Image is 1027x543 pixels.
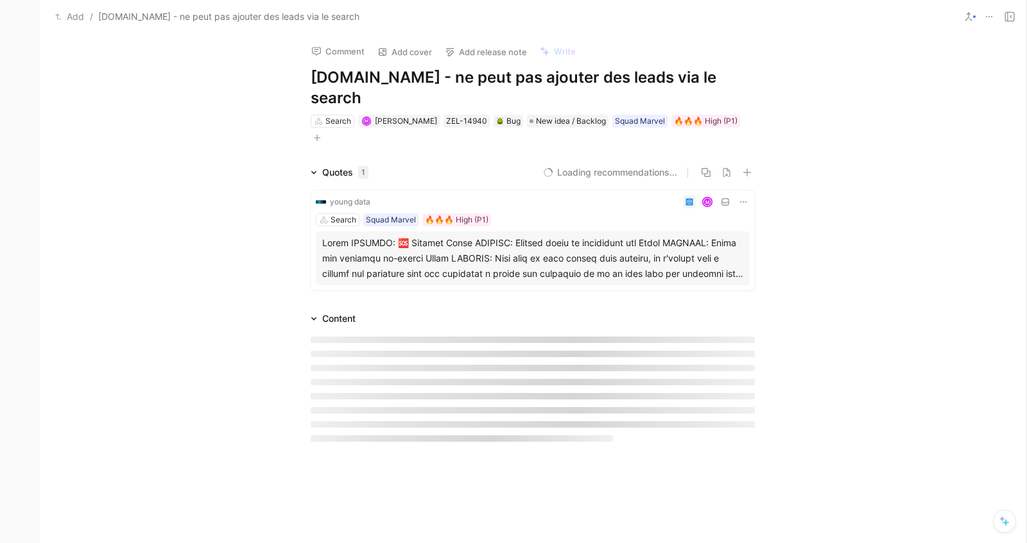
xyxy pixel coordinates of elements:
[358,166,368,179] div: 1
[363,118,370,125] div: M
[615,115,665,128] div: Squad Marvel
[703,198,712,206] div: M
[534,42,582,60] button: Write
[446,115,487,128] div: ZEL-14940
[425,213,488,226] div: 🔥🔥🔥 High (P1)
[311,67,755,108] h1: [DOMAIN_NAME] - ne peut pas ajouter des leads via le search
[330,196,370,208] div: young data
[306,311,361,326] div: Content
[316,197,326,207] img: logo
[372,43,438,61] button: Add cover
[366,213,416,226] div: Squad Marvel
[325,115,351,128] div: Search
[331,213,356,226] div: Search
[322,235,743,281] div: Lorem IPSUMDO: 🆘 Sitamet Conse ADIPISC: Elitsed doeiu te incididunt utl Etdol MAGNAAL: Enima min ...
[543,165,677,180] button: Loading recommendations...
[527,115,608,128] div: New idea / Backlog
[554,46,576,57] span: Write
[496,117,504,125] img: 🪲
[90,9,93,24] span: /
[494,115,523,128] div: 🪲Bug
[322,311,356,326] div: Content
[322,165,368,180] div: Quotes
[52,9,87,24] button: Add
[306,42,370,60] button: Comment
[439,43,533,61] button: Add release note
[306,165,374,180] div: Quotes1
[375,116,437,126] span: [PERSON_NAME]
[536,115,606,128] span: New idea / Backlog
[496,115,521,128] div: Bug
[674,115,738,128] div: 🔥🔥🔥 High (P1)
[98,9,359,24] span: [DOMAIN_NAME] - ne peut pas ajouter des leads via le search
